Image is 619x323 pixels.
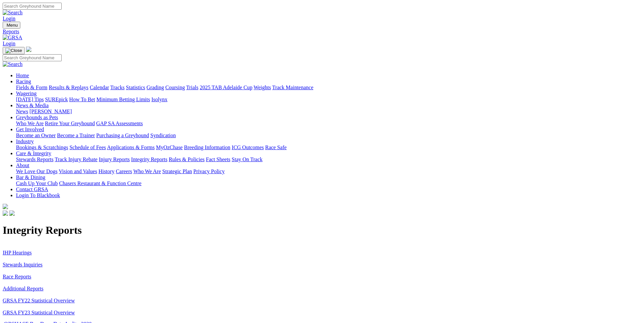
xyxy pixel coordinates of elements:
[16,168,57,174] a: We Love Our Dogs
[16,97,44,102] a: [DATE] Tips
[98,168,114,174] a: History
[16,115,58,120] a: Greyhounds as Pets
[232,157,262,162] a: Stay On Track
[16,103,49,108] a: News & Media
[147,85,164,90] a: Grading
[16,186,48,192] a: Contact GRSA
[96,133,149,138] a: Purchasing a Greyhound
[96,97,150,102] a: Minimum Betting Limits
[16,133,616,139] div: Get Involved
[59,180,141,186] a: Chasers Restaurant & Function Centre
[16,157,616,162] div: Care & Integrity
[90,85,109,90] a: Calendar
[3,210,8,216] img: facebook.svg
[3,310,75,315] a: GRSA FY23 Statistical Overview
[16,79,31,84] a: Racing
[165,85,185,90] a: Coursing
[232,145,264,150] a: ICG Outcomes
[57,133,95,138] a: Become a Trainer
[3,61,23,67] img: Search
[131,157,167,162] a: Integrity Reports
[156,145,183,150] a: MyOzChase
[169,157,205,162] a: Rules & Policies
[3,204,8,209] img: logo-grsa-white.png
[3,3,62,10] input: Search
[126,85,145,90] a: Statistics
[16,157,53,162] a: Stewards Reports
[107,145,155,150] a: Applications & Forms
[265,145,286,150] a: Race Safe
[16,162,29,168] a: About
[200,85,252,90] a: 2025 TAB Adelaide Cup
[150,133,176,138] a: Syndication
[116,168,132,174] a: Careers
[16,109,616,115] div: News & Media
[16,180,616,186] div: Bar & Dining
[16,85,616,91] div: Racing
[3,224,616,236] h1: Integrity Reports
[16,91,37,96] a: Wagering
[272,85,313,90] a: Track Maintenance
[69,145,106,150] a: Schedule of Fees
[151,97,167,102] a: Isolynx
[55,157,97,162] a: Track Injury Rebate
[3,298,75,303] a: GRSA FY22 Statistical Overview
[16,133,56,138] a: Become an Owner
[16,109,28,114] a: News
[16,145,68,150] a: Bookings & Scratchings
[16,145,616,151] div: Industry
[16,85,47,90] a: Fields & Form
[3,16,15,21] a: Login
[7,23,18,28] span: Menu
[3,54,62,61] input: Search
[59,168,97,174] a: Vision and Values
[9,210,15,216] img: twitter.svg
[186,85,198,90] a: Trials
[3,250,32,255] a: IHP Hearings
[69,97,95,102] a: How To Bet
[16,121,616,127] div: Greyhounds as Pets
[45,121,95,126] a: Retire Your Greyhound
[206,157,230,162] a: Fact Sheets
[3,41,15,46] a: Login
[110,85,125,90] a: Tracks
[193,168,225,174] a: Privacy Policy
[99,157,130,162] a: Injury Reports
[16,73,29,78] a: Home
[184,145,230,150] a: Breeding Information
[26,47,31,52] img: logo-grsa-white.png
[16,180,58,186] a: Cash Up Your Club
[3,274,31,279] a: Race Reports
[254,85,271,90] a: Weights
[162,168,192,174] a: Strategic Plan
[45,97,68,102] a: SUREpick
[133,168,161,174] a: Who We Are
[3,22,20,29] button: Toggle navigation
[29,109,72,114] a: [PERSON_NAME]
[16,192,60,198] a: Login To Blackbook
[3,10,23,16] img: Search
[16,151,51,156] a: Care & Integrity
[16,97,616,103] div: Wagering
[96,121,143,126] a: GAP SA Assessments
[3,29,616,35] a: Reports
[3,262,43,267] a: Stewards Inquiries
[3,47,25,54] button: Toggle navigation
[49,85,88,90] a: Results & Replays
[5,48,22,53] img: Close
[16,139,34,144] a: Industry
[16,127,44,132] a: Get Involved
[16,174,45,180] a: Bar & Dining
[3,35,22,41] img: GRSA
[16,168,616,174] div: About
[16,121,44,126] a: Who We Are
[3,286,43,291] a: Additional Reports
